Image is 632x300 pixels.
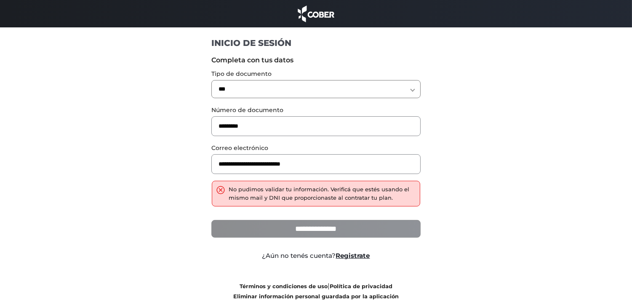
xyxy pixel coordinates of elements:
[233,293,399,300] a: Eliminar información personal guardada por la aplicación
[205,251,427,261] div: ¿Aún no tenés cuenta?
[330,283,392,289] a: Política de privacidad
[211,144,421,153] label: Correo electrónico
[296,4,337,23] img: cober_marca.png
[211,106,421,115] label: Número de documento
[229,185,416,202] div: No pudimos validar tu información. Verificá que estés usando el mismo mail y DNI que proporcionas...
[211,55,421,65] label: Completa con tus datos
[336,252,370,260] a: Registrate
[240,283,328,289] a: Términos y condiciones de uso
[211,37,421,48] h1: INICIO DE SESIÓN
[211,70,421,78] label: Tipo de documento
